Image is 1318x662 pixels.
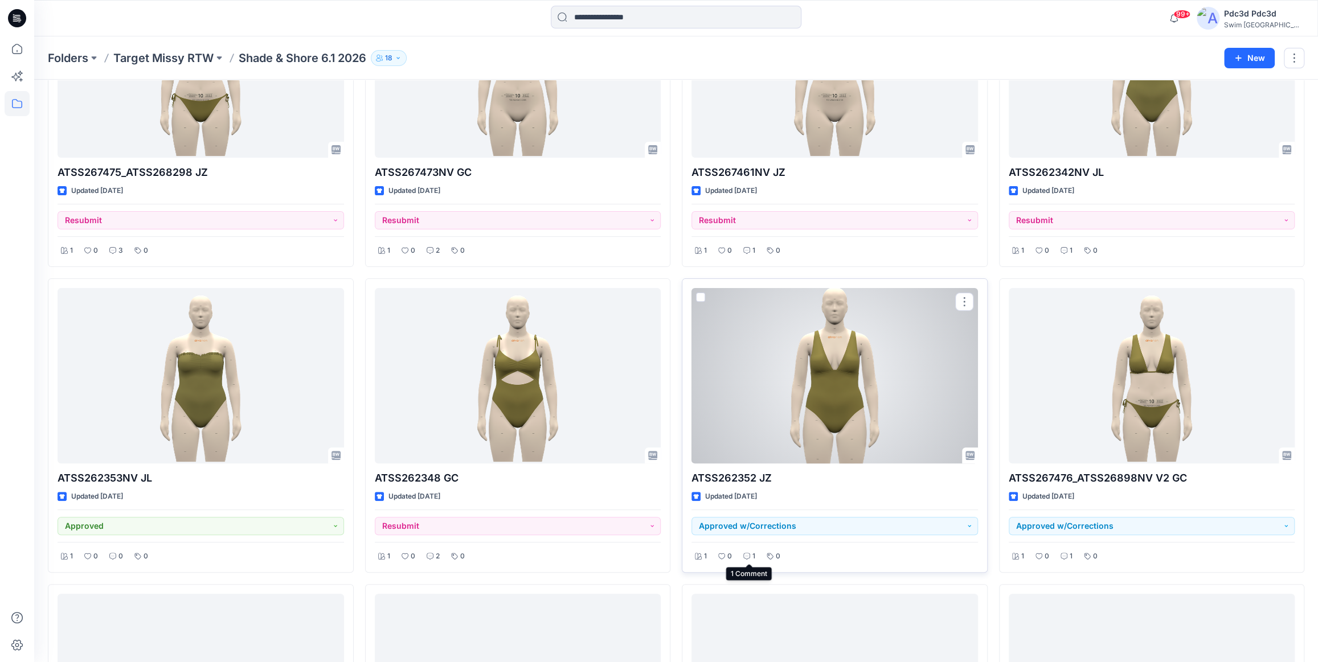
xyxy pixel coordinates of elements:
p: 0 [1045,245,1049,257]
p: 0 [93,245,98,257]
p: Updated [DATE] [705,491,757,503]
p: 0 [776,245,780,257]
p: 2 [436,245,440,257]
p: Updated [DATE] [1022,491,1074,503]
img: avatar [1197,7,1219,30]
p: Updated [DATE] [71,491,123,503]
p: ATSS267475_ATSS268298 JZ [58,165,344,180]
p: ATSS262353NV JL [58,470,344,486]
div: Pdc3d Pdc3d [1224,7,1304,20]
p: ATSS262348 GC [375,470,661,486]
p: 0 [93,550,98,562]
p: 0 [1045,550,1049,562]
p: 2 [436,550,440,562]
a: ATSS262353NV JL [58,288,344,463]
p: Updated [DATE] [388,185,440,197]
a: ATSS262348 GC [375,288,661,463]
p: 0 [727,245,732,257]
p: 1 [387,245,390,257]
p: 1 [704,550,707,562]
p: 1 [1021,245,1024,257]
p: ATSS262342NV JL [1009,165,1295,180]
button: New [1224,48,1275,68]
p: ATSS267461NV JZ [691,165,978,180]
p: Updated [DATE] [1022,185,1074,197]
p: 1 [704,245,707,257]
a: Target Missy RTW [113,50,214,66]
p: 0 [460,550,465,562]
a: Folders [48,50,88,66]
p: 0 [727,550,732,562]
p: 1 [387,550,390,562]
p: 0 [411,245,415,257]
p: 1 [1070,550,1073,562]
p: 18 [385,52,392,64]
p: Shade & Shore 6.1 2026 [239,50,366,66]
p: 0 [1093,245,1098,257]
p: Updated [DATE] [705,185,757,197]
p: 0 [411,550,415,562]
a: ATSS267476_ATSS26898NV V2 GC [1009,288,1295,463]
p: 0 [776,550,780,562]
p: Updated [DATE] [71,185,123,197]
p: 3 [118,245,123,257]
button: 18 [371,50,407,66]
p: ATSS262352 JZ [691,470,978,486]
p: 0 [1093,550,1098,562]
p: 1 [70,245,73,257]
p: ATSS267476_ATSS26898NV V2 GC [1009,470,1295,486]
p: 1 [752,245,755,257]
p: 0 [144,245,148,257]
p: 0 [460,245,465,257]
p: 1 [1070,245,1073,257]
a: ATSS262352 JZ [691,288,978,463]
p: 1 [1021,550,1024,562]
div: Swim [GEOGRAPHIC_DATA] [1224,20,1304,29]
p: ATSS267473NV GC [375,165,661,180]
p: 1 [70,550,73,562]
span: 99+ [1173,10,1190,19]
p: 0 [118,550,123,562]
p: Updated [DATE] [388,491,440,503]
p: 1 [752,550,755,562]
p: 0 [144,550,148,562]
